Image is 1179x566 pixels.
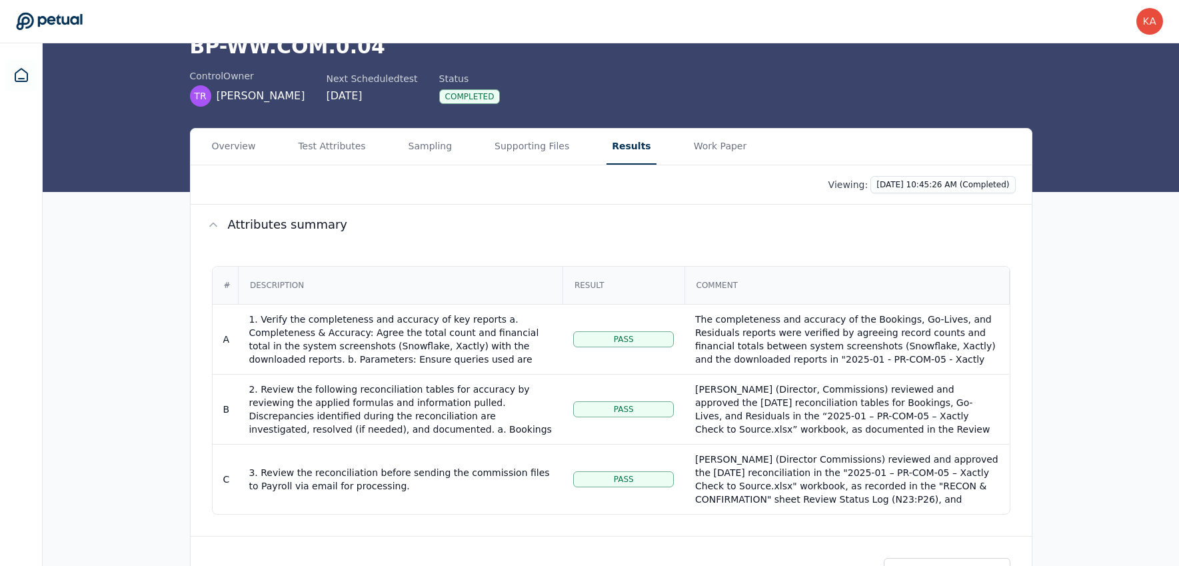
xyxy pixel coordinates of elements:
[190,69,305,83] div: control Owner
[326,72,417,85] div: Next Scheduled test
[489,129,575,165] button: Supporting Files
[439,89,501,104] div: Completed
[828,178,868,191] p: Viewing:
[249,313,552,393] div: 1. Verify the completeness and accuracy of key reports a. Completeness & Accuracy: Agree the tota...
[614,404,634,415] span: Pass
[403,129,458,165] button: Sampling
[213,444,239,514] td: C
[614,334,634,345] span: Pass
[249,383,552,449] div: 2. Review the following reconciliation tables for accuracy by reviewing the applied formulas and ...
[870,176,1015,193] button: [DATE] 10:45:26 AM (Completed)
[194,89,206,103] span: TR
[439,72,501,85] div: Status
[228,215,348,234] span: Attributes summary
[686,267,1008,303] div: Comment
[293,129,371,165] button: Test Attributes
[326,88,417,104] div: [DATE]
[695,313,998,499] div: The completeness and accuracy of the Bookings, Go-Lives, and Residuals reports were verified by a...
[606,129,656,165] button: Results
[1136,8,1163,35] img: karen.yeung@toasttab.com
[217,88,305,104] span: [PERSON_NAME]
[239,267,562,303] div: Description
[688,129,752,165] button: Work Paper
[16,12,83,31] a: Go to Dashboard
[564,267,684,303] div: Result
[207,129,261,165] button: Overview
[5,59,37,91] a: Dashboard
[191,205,1032,245] button: Attributes summary
[249,466,552,493] div: 3. Review the reconciliation before sending the commission files to Payroll via email for process...
[213,267,241,303] div: #
[614,474,634,485] span: Pass
[695,383,998,556] div: [PERSON_NAME] (Director, Commissions) reviewed and approved the [DATE] reconciliation tables for ...
[213,374,239,444] td: B
[213,304,239,374] td: A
